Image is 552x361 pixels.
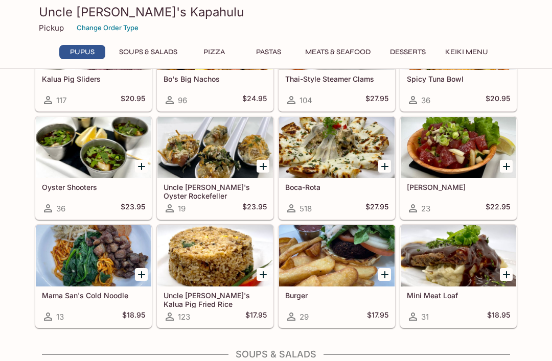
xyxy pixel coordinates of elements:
[365,202,388,214] h5: $27.95
[486,94,510,106] h5: $20.95
[39,23,64,33] p: Pickup
[36,225,151,286] div: Mama San's Cold Noodle
[421,95,430,105] span: 36
[35,116,152,220] a: Oyster Shooters36$23.95
[401,225,516,286] div: Mini Meat Loaf
[367,310,388,323] h5: $17.95
[42,183,145,191] h5: Oyster Shooters
[500,160,513,173] button: Add Ahi Poke
[285,75,388,83] h5: Thai-Style Steamer Clams
[257,268,269,281] button: Add Uncle Bo's Kalua Pig Fried Rice
[279,116,395,220] a: Boca-Rota518$27.95
[42,75,145,83] h5: Kalua Pig Sliders
[384,45,431,59] button: Desserts
[401,117,516,178] div: Ahi Poke
[300,312,309,322] span: 29
[378,160,391,173] button: Add Boca-Rota
[300,95,312,105] span: 104
[35,349,517,360] h4: Soups & Salads
[56,95,66,105] span: 117
[285,183,388,191] h5: Boca-Rota
[279,225,395,328] a: Burger29$17.95
[178,95,187,105] span: 96
[157,116,273,220] a: Uncle [PERSON_NAME]'s Oyster Rockefeller19$23.95
[36,117,151,178] div: Oyster Shooters
[487,310,510,323] h5: $18.95
[279,117,395,178] div: Boca-Rota
[164,291,267,308] h5: Uncle [PERSON_NAME]'s Kalua Pig Fried Rice
[245,310,267,323] h5: $17.95
[191,45,237,59] button: Pizza
[164,183,267,200] h5: Uncle [PERSON_NAME]'s Oyster Rockefeller
[157,9,273,70] div: Bo's Big Nachos
[39,4,513,20] h3: Uncle [PERSON_NAME]'s Kapahulu
[113,45,183,59] button: Soups & Salads
[378,268,391,281] button: Add Burger
[121,94,145,106] h5: $20.95
[285,291,388,300] h5: Burger
[400,116,517,220] a: [PERSON_NAME]23$22.95
[59,45,105,59] button: Pupus
[257,160,269,173] button: Add Uncle Bo's Oyster Rockefeller
[157,117,273,178] div: Uncle Bo's Oyster Rockefeller
[121,202,145,214] h5: $23.95
[42,291,145,300] h5: Mama San's Cold Noodle
[407,291,510,300] h5: Mini Meat Loaf
[500,268,513,281] button: Add Mini Meat Loaf
[135,268,148,281] button: Add Mama San's Cold Noodle
[400,225,517,328] a: Mini Meat Loaf31$18.95
[365,94,388,106] h5: $27.95
[242,202,267,214] h5: $23.95
[157,225,273,328] a: Uncle [PERSON_NAME]'s Kalua Pig Fried Rice123$17.95
[135,160,148,173] button: Add Oyster Shooters
[407,75,510,83] h5: Spicy Tuna Bowl
[401,9,516,70] div: Spicy Tuna Bowl
[56,204,65,213] span: 36
[56,312,64,322] span: 13
[300,204,312,213] span: 518
[35,225,152,328] a: Mama San's Cold Noodle13$18.95
[242,94,267,106] h5: $24.95
[279,225,395,286] div: Burger
[421,204,430,213] span: 23
[279,9,395,70] div: Thai-Style Steamer Clams
[407,183,510,191] h5: [PERSON_NAME]
[36,9,151,70] div: Kalua Pig Sliders
[300,45,376,59] button: Meats & Seafood
[421,312,429,322] span: 31
[157,225,273,286] div: Uncle Bo's Kalua Pig Fried Rice
[178,204,186,213] span: 19
[72,20,143,36] button: Change Order Type
[178,312,190,322] span: 123
[486,202,510,214] h5: $22.95
[245,45,291,59] button: Pastas
[164,75,267,83] h5: Bo's Big Nachos
[122,310,145,323] h5: $18.95
[440,45,494,59] button: Keiki Menu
